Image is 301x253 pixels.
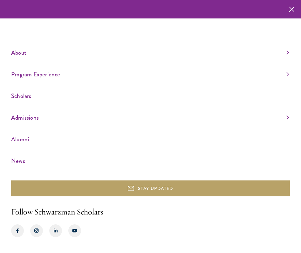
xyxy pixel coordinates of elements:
a: About [11,47,289,58]
a: Program Experience [11,69,289,80]
h2: Follow Schwarzman Scholars [11,206,290,218]
a: Scholars [11,91,289,101]
a: News [11,156,289,166]
button: STAY UPDATED [11,180,290,196]
a: Alumni [11,134,289,144]
a: Admissions [11,112,289,123]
